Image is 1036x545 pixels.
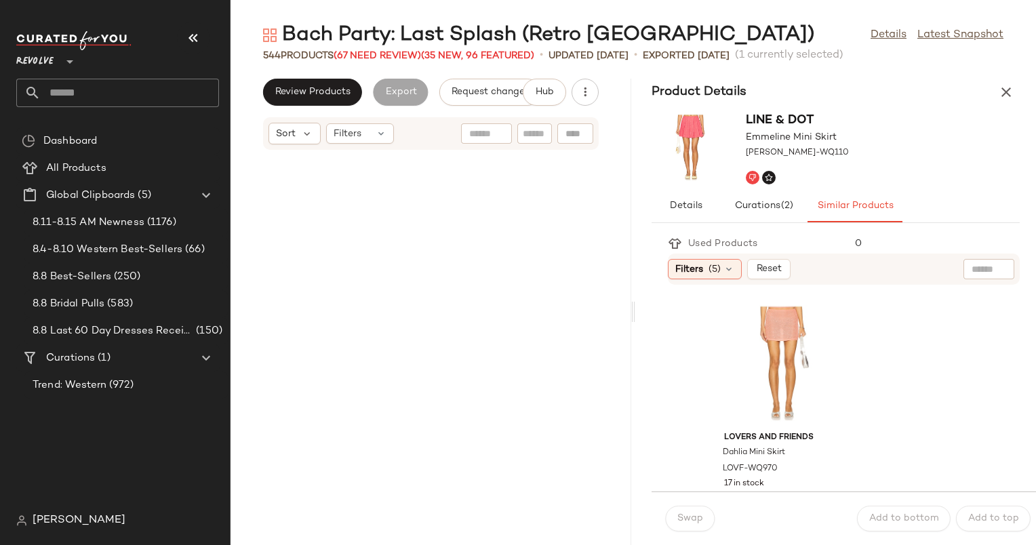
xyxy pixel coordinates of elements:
[724,432,839,444] span: Lovers and Friends
[111,269,140,285] span: (250)
[16,31,132,50] img: cfy_white_logo.C9jOOHJF.svg
[765,174,773,182] img: svg%3e
[421,51,534,61] span: (35 New, 96 Featured)
[669,201,702,211] span: Details
[33,323,193,339] span: 8.8 Last 60 Day Dresses Receipts Best-Sellers
[193,323,222,339] span: (150)
[735,47,843,64] span: (1 currently selected)
[334,51,421,61] span: (67 Need Review)
[106,378,134,393] span: (972)
[104,296,133,312] span: (583)
[746,147,849,159] span: [PERSON_NAME]-WQ110
[33,378,106,393] span: Trend: Western
[439,79,541,106] button: Request changes
[33,215,144,230] span: 8.11-8.15 AM Newness
[46,188,135,203] span: Global Clipboards
[263,79,362,106] button: Review Products
[451,87,530,98] span: Request changes
[263,49,534,63] div: Products
[276,127,296,141] span: Sort
[33,242,182,258] span: 8.4-8.10 Western Best-Sellers
[33,512,125,529] span: [PERSON_NAME]
[749,174,757,182] img: svg%3e
[46,350,95,366] span: Curations
[635,83,763,102] h3: Product Details
[46,161,106,176] span: All Products
[523,79,566,106] button: Hub
[723,463,778,475] span: LOVF-WQ970
[713,300,850,426] img: LOVF-WQ970_V1.jpg
[16,46,54,70] span: Revolve
[816,201,893,211] span: Similar Products
[16,515,27,526] img: svg%3e
[734,201,793,211] span: Curations
[681,237,768,251] div: Used Products
[182,242,205,258] span: (66)
[263,51,281,61] span: 544
[135,188,151,203] span: (5)
[652,111,730,184] img: LEAX-WQ110_V1.jpg
[144,215,176,230] span: (1176)
[95,350,110,366] span: (1)
[723,447,785,459] span: Dahlia Mini Skirt
[540,47,543,64] span: •
[33,269,111,285] span: 8.8 Best-Sellers
[334,127,361,141] span: Filters
[756,264,782,275] span: Reset
[33,296,104,312] span: 8.8 Bridal Pulls
[22,134,35,148] img: svg%3e
[634,47,637,64] span: •
[917,27,1003,43] a: Latest Snapshot
[747,259,791,279] button: Reset
[675,262,703,277] span: Filters
[709,262,721,277] span: (5)
[263,22,814,49] div: Bach Party: Last Splash (Retro [GEOGRAPHIC_DATA])
[871,27,906,43] a: Details
[746,130,837,144] span: Emmeline Mini Skirt
[549,49,629,63] p: updated [DATE]
[780,201,793,211] span: (2)
[43,134,97,149] span: Dashboard
[535,87,554,98] span: Hub
[263,28,277,42] img: svg%3e
[844,237,1020,251] div: 0
[746,114,814,127] span: Line & Dot
[643,49,730,63] p: Exported [DATE]
[724,478,764,490] span: 17 in stock
[275,87,351,98] span: Review Products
